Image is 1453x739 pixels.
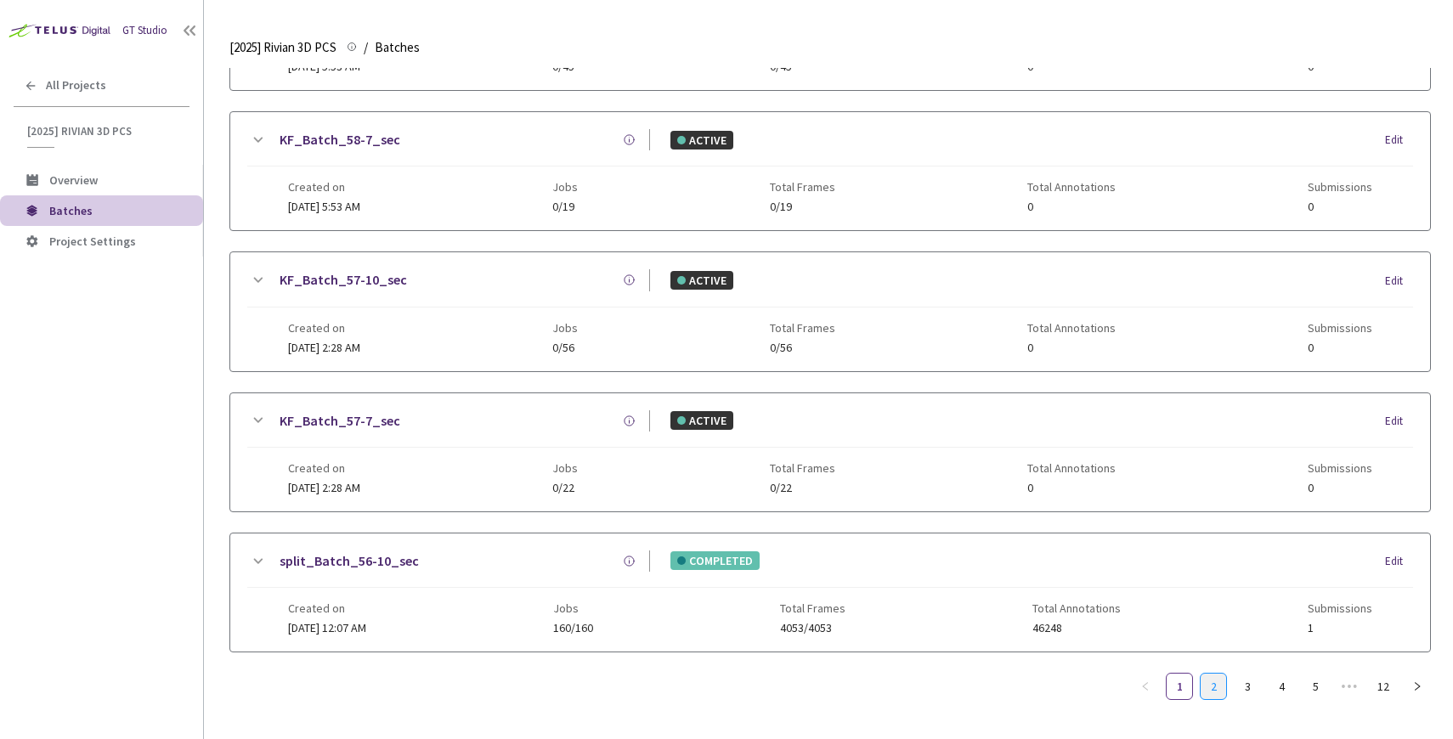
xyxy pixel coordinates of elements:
span: Total Frames [770,321,835,335]
span: Created on [288,321,360,335]
span: [DATE] 2:28 AM [288,340,360,355]
span: Jobs [553,601,593,615]
a: 12 [1371,674,1396,699]
span: 4053/4053 [780,622,845,635]
div: split_Batch_56-10_secCOMPLETEDEditCreated on[DATE] 12:07 AMJobs160/160Total Frames4053/4053Total ... [230,533,1430,652]
div: Edit [1385,553,1413,570]
span: 0/19 [770,200,835,213]
span: 0 [1308,200,1372,213]
div: COMPLETED [670,551,760,570]
span: 0 [1027,60,1116,73]
span: Total Frames [780,601,845,615]
span: Total Annotations [1027,461,1116,475]
a: KF_Batch_57-7_sec [280,410,400,432]
span: [DATE] 5:53 AM [288,199,360,214]
span: 160/160 [553,622,593,635]
span: 0/19 [552,200,578,213]
div: ACTIVE [670,411,733,430]
a: 3 [1235,674,1260,699]
li: 12 [1370,673,1397,700]
li: 4 [1268,673,1295,700]
li: 5 [1302,673,1329,700]
span: Total Frames [770,180,835,194]
span: Overview [49,172,98,188]
button: left [1132,673,1159,700]
span: All Projects [46,78,106,93]
span: [DATE] 2:28 AM [288,480,360,495]
div: GT Studio [122,23,167,39]
a: 2 [1201,674,1226,699]
span: Submissions [1308,321,1372,335]
button: right [1404,673,1431,700]
span: 0/56 [770,341,835,354]
a: split_Batch_56-10_sec [280,550,419,572]
span: Batches [375,37,420,58]
span: Submissions [1308,601,1372,615]
span: Jobs [552,180,578,194]
span: [2025] Rivian 3D PCS [27,124,179,138]
span: [2025] Rivian 3D PCS [229,37,336,58]
div: KF_Batch_57-10_secACTIVEEditCreated on[DATE] 2:28 AMJobs0/56Total Frames0/56Total Annotations0Sub... [230,252,1430,370]
span: left [1140,681,1151,691]
span: Submissions [1308,180,1372,194]
span: Total Annotations [1027,180,1116,194]
li: 3 [1234,673,1261,700]
span: Total Annotations [1027,321,1116,335]
li: Previous Page [1132,673,1159,700]
span: 0 [1027,341,1116,354]
li: 1 [1166,673,1193,700]
div: ACTIVE [670,271,733,290]
span: Total Frames [770,461,835,475]
div: KF_Batch_57-7_secACTIVEEditCreated on[DATE] 2:28 AMJobs0/22Total Frames0/22Total Annotations0Subm... [230,393,1430,511]
span: 0/45 [770,60,835,73]
span: Jobs [552,321,578,335]
a: 1 [1167,674,1192,699]
span: 0 [1027,200,1116,213]
div: Edit [1385,132,1413,149]
span: Submissions [1308,461,1372,475]
span: 0/45 [552,60,578,73]
span: Created on [288,180,360,194]
span: Project Settings [49,234,136,249]
a: KF_Batch_57-10_sec [280,269,407,291]
span: 0/22 [552,482,578,494]
div: Edit [1385,413,1413,430]
span: Created on [288,601,366,615]
span: 0/22 [770,482,835,494]
li: Next 5 Pages [1336,673,1363,700]
span: 0/56 [552,341,578,354]
div: Edit [1385,273,1413,290]
span: [DATE] 12:07 AM [288,620,366,635]
span: right [1412,681,1422,691]
span: Jobs [552,461,578,475]
span: 0 [1308,60,1372,73]
span: 0 [1308,482,1372,494]
a: KF_Batch_58-7_sec [280,129,400,150]
li: / [364,37,368,58]
span: 0 [1308,341,1372,354]
span: 0 [1027,482,1116,494]
a: 5 [1303,674,1328,699]
span: 46248 [1032,622,1121,635]
span: Batches [49,203,93,218]
span: ••• [1336,673,1363,700]
span: Created on [288,461,360,475]
span: Total Annotations [1032,601,1121,615]
a: 4 [1269,674,1294,699]
div: KF_Batch_58-7_secACTIVEEditCreated on[DATE] 5:53 AMJobs0/19Total Frames0/19Total Annotations0Subm... [230,112,1430,230]
div: ACTIVE [670,131,733,149]
li: 2 [1200,673,1227,700]
li: Next Page [1404,673,1431,700]
span: 1 [1308,622,1372,635]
